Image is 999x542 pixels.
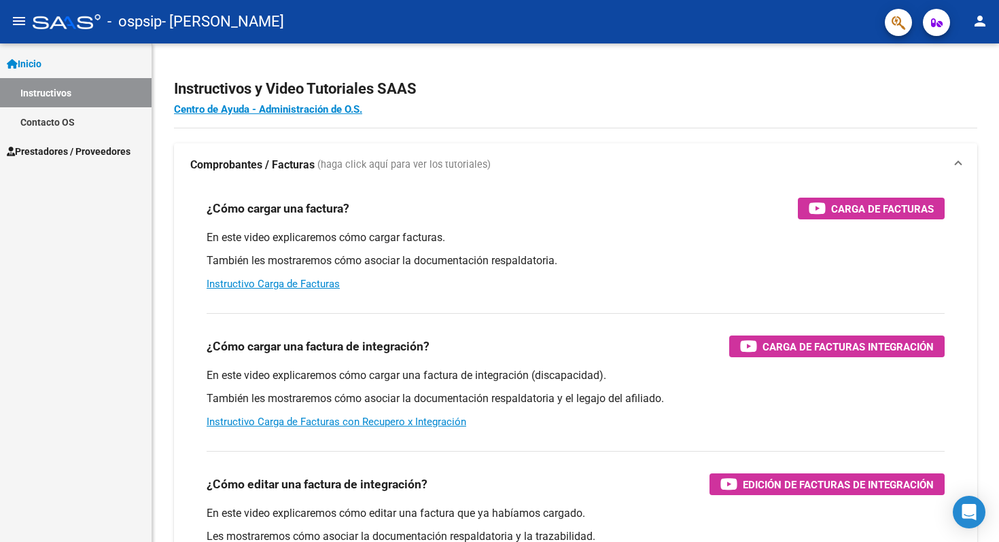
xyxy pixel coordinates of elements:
mat-icon: menu [11,13,27,29]
span: Edición de Facturas de integración [743,476,934,493]
a: Instructivo Carga de Facturas [207,278,340,290]
span: Prestadores / Proveedores [7,144,130,159]
p: También les mostraremos cómo asociar la documentación respaldatoria y el legajo del afiliado. [207,391,945,406]
a: Centro de Ayuda - Administración de O.S. [174,103,362,115]
mat-icon: person [972,13,988,29]
h2: Instructivos y Video Tutoriales SAAS [174,76,977,102]
h3: ¿Cómo cargar una factura de integración? [207,337,430,356]
span: Carga de Facturas Integración [763,338,934,355]
span: Inicio [7,56,41,71]
p: También les mostraremos cómo asociar la documentación respaldatoria. [207,253,945,268]
p: En este video explicaremos cómo editar una factura que ya habíamos cargado. [207,506,945,521]
button: Carga de Facturas Integración [729,336,945,357]
button: Carga de Facturas [798,198,945,219]
span: - [PERSON_NAME] [162,7,284,37]
span: Carga de Facturas [831,200,934,217]
span: (haga click aquí para ver los tutoriales) [317,158,491,173]
h3: ¿Cómo cargar una factura? [207,199,349,218]
button: Edición de Facturas de integración [709,473,945,495]
a: Instructivo Carga de Facturas con Recupero x Integración [207,416,466,428]
div: Open Intercom Messenger [953,496,985,528]
span: - ospsip [107,7,162,37]
strong: Comprobantes / Facturas [190,158,315,173]
p: En este video explicaremos cómo cargar una factura de integración (discapacidad). [207,368,945,383]
p: En este video explicaremos cómo cargar facturas. [207,230,945,245]
mat-expansion-panel-header: Comprobantes / Facturas (haga click aquí para ver los tutoriales) [174,143,977,187]
h3: ¿Cómo editar una factura de integración? [207,475,427,494]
